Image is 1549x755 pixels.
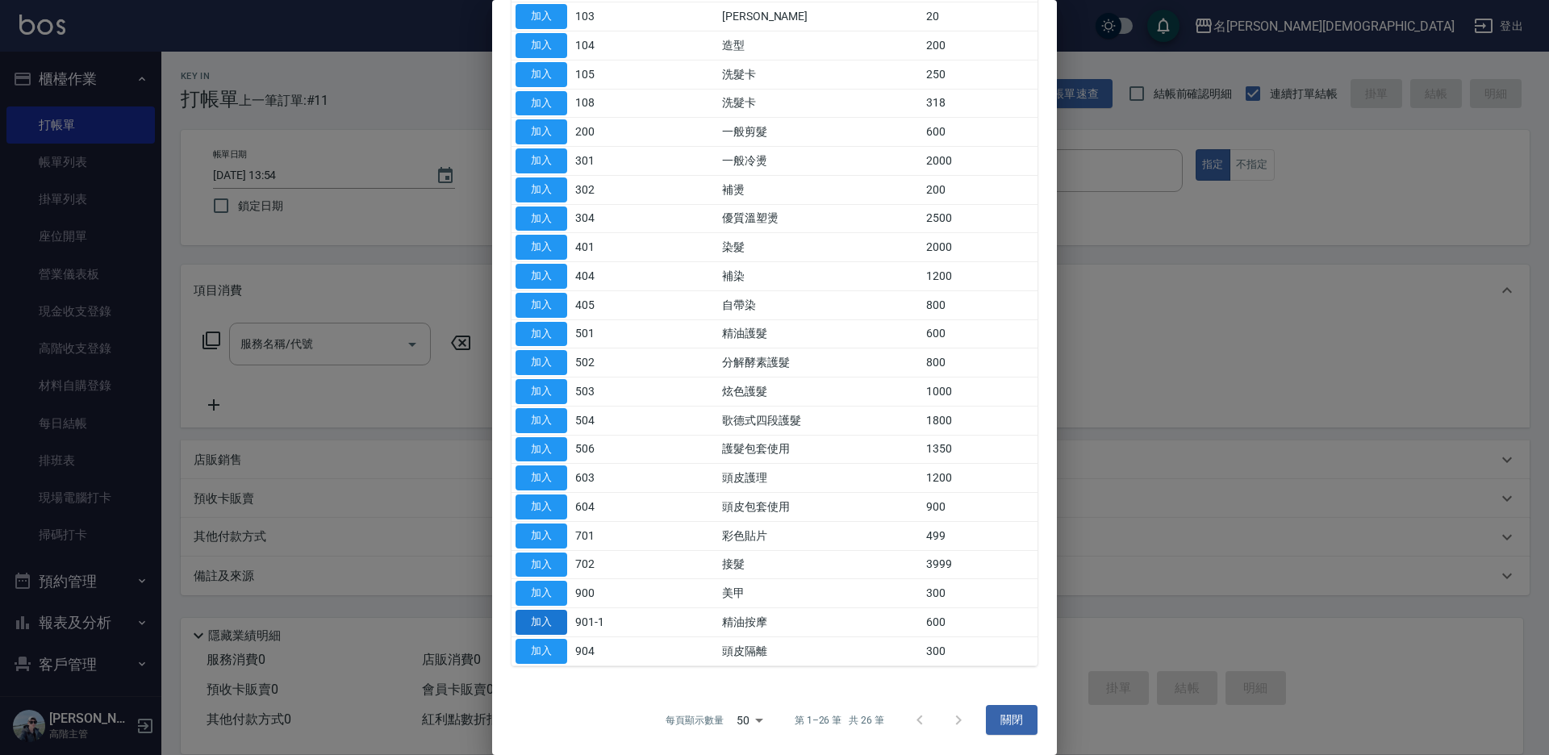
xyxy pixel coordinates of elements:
[922,636,1038,665] td: 300
[571,406,652,435] td: 504
[922,31,1038,60] td: 200
[516,494,567,519] button: 加入
[922,204,1038,233] td: 2500
[516,293,567,318] button: 加入
[571,31,652,60] td: 104
[571,377,652,407] td: 503
[718,636,922,665] td: 頭皮隔離
[516,523,567,549] button: 加入
[922,550,1038,579] td: 3999
[571,521,652,550] td: 701
[922,464,1038,493] td: 1200
[718,204,922,233] td: 優質溫塑燙
[516,581,567,606] button: 加入
[571,147,652,176] td: 301
[516,553,567,578] button: 加入
[516,408,567,433] button: 加入
[516,610,567,635] button: 加入
[718,2,922,31] td: [PERSON_NAME]
[922,175,1038,204] td: 200
[922,608,1038,637] td: 600
[718,579,922,608] td: 美甲
[922,233,1038,262] td: 2000
[922,435,1038,464] td: 1350
[516,465,567,490] button: 加入
[516,4,567,29] button: 加入
[922,348,1038,377] td: 800
[718,262,922,291] td: 補染
[922,319,1038,348] td: 600
[516,264,567,289] button: 加入
[718,406,922,435] td: 歌德式四段護髮
[922,60,1038,89] td: 250
[718,435,922,464] td: 護髮包套使用
[922,2,1038,31] td: 20
[718,31,922,60] td: 造型
[571,290,652,319] td: 405
[922,147,1038,176] td: 2000
[718,348,922,377] td: 分解酵素護髮
[571,319,652,348] td: 501
[571,118,652,147] td: 200
[718,60,922,89] td: 洗髮卡
[516,235,567,260] button: 加入
[516,322,567,347] button: 加入
[571,608,652,637] td: 901-1
[922,493,1038,522] td: 900
[922,262,1038,291] td: 1200
[718,290,922,319] td: 自帶染
[922,118,1038,147] td: 600
[571,493,652,522] td: 604
[571,262,652,291] td: 404
[571,175,652,204] td: 302
[571,2,652,31] td: 103
[718,233,922,262] td: 染髮
[922,521,1038,550] td: 499
[516,119,567,144] button: 加入
[718,147,922,176] td: 一般冷燙
[571,464,652,493] td: 603
[718,521,922,550] td: 彩色貼片
[718,608,922,637] td: 精油按摩
[516,91,567,116] button: 加入
[571,89,652,118] td: 108
[571,204,652,233] td: 304
[516,148,567,173] button: 加入
[571,60,652,89] td: 105
[516,206,567,232] button: 加入
[718,175,922,204] td: 補燙
[571,636,652,665] td: 904
[571,348,652,377] td: 502
[666,713,724,728] p: 每頁顯示數量
[730,699,769,742] div: 50
[516,639,567,664] button: 加入
[795,713,884,728] p: 第 1–26 筆 共 26 筆
[516,177,567,202] button: 加入
[986,705,1038,735] button: 關閉
[718,550,922,579] td: 接髮
[718,319,922,348] td: 精油護髮
[718,118,922,147] td: 一般剪髮
[516,62,567,87] button: 加入
[571,579,652,608] td: 900
[718,493,922,522] td: 頭皮包套使用
[922,89,1038,118] td: 318
[718,464,922,493] td: 頭皮護理
[922,406,1038,435] td: 1800
[718,377,922,407] td: 炫色護髮
[718,89,922,118] td: 洗髮卡
[571,435,652,464] td: 506
[922,290,1038,319] td: 800
[516,379,567,404] button: 加入
[516,350,567,375] button: 加入
[922,579,1038,608] td: 300
[516,33,567,58] button: 加入
[922,377,1038,407] td: 1000
[571,550,652,579] td: 702
[571,233,652,262] td: 401
[516,437,567,462] button: 加入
